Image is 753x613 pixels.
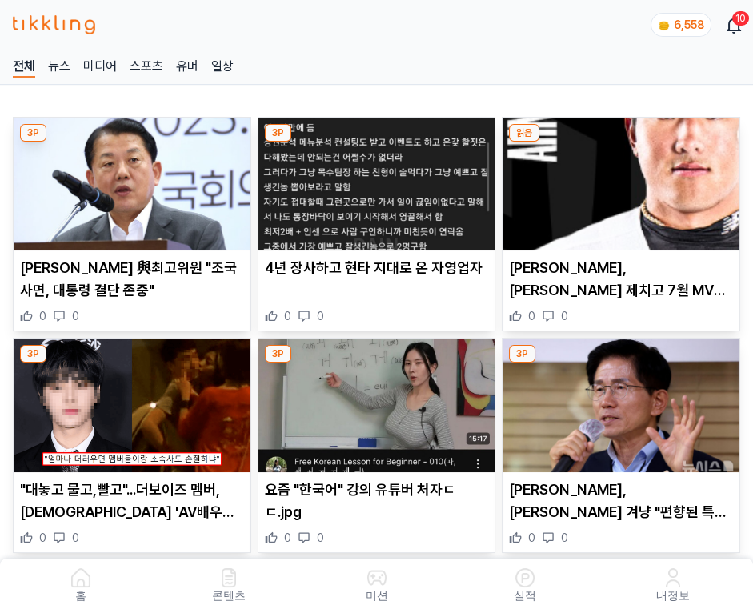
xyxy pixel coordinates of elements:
[258,339,495,471] img: 요즘 "한국어" 강의 유튜버 처자ㄷㄷ.jpg
[367,568,387,587] img: 미션
[265,479,489,523] p: 요즘 "한국어" 강의 유튜버 처자ㄷㄷ.jpg
[13,15,95,34] img: 티끌링
[302,565,451,607] button: 미션
[83,57,117,78] a: 미디어
[211,57,234,78] a: 일상
[509,124,539,142] div: 읽음
[14,118,250,250] img: 김병주 與최고위원 "조국 사면, 대통령 결단 존중"
[72,308,79,324] span: 0
[502,117,740,331] div: 읽음 KT 안현민, 폰세 제치고 7월 MVP 선정....로하스 이후 5년 만 [PERSON_NAME], [PERSON_NAME] 제치고 7월 MVP 선정....로하스 이후 5...
[509,479,733,523] p: [PERSON_NAME], [PERSON_NAME] 겨냥 "편향된 특검에 동조…당내 동료를 내란 동조 세력으로 낙인"
[732,11,749,26] div: 10
[502,338,740,552] div: 3P 김문수, 조경태 겨냥 "편향된 특검에 동조…당내 동료를 내란 동조 세력으로 낙인" [PERSON_NAME], [PERSON_NAME] 겨냥 "편향된 특검에 동조…당내 동...
[72,530,79,546] span: 0
[39,308,46,324] span: 0
[265,345,291,363] div: 3P
[284,308,291,324] span: 0
[265,257,489,279] p: 4년 장사하고 현타 지대로 온 자영업자
[14,339,250,471] img: "대놓고 물고,빨고"...더보이즈 멤버, 일본 'AV배우와 부적절한 만남' 사안 심각해 '소속사도 손절'
[75,587,86,603] p: 홈
[561,308,568,324] span: 0
[20,257,244,302] p: [PERSON_NAME] 與최고위원 "조국 사면, 대통령 결단 존중"
[658,19,671,32] img: coin
[509,345,535,363] div: 3P
[219,568,238,587] img: 콘텐츠
[528,530,535,546] span: 0
[528,308,535,324] span: 0
[20,479,244,523] p: "대놓고 물고,빨고"...더보이즈 멤버, [DEMOGRAPHIC_DATA] 'AV배우와 부적절한 만남' 사안 심각해 '소속사도 손절'
[6,565,154,607] a: 홈
[258,117,496,331] div: 3P 4년 장사하고 현타 지대로 온 자영업자 4년 장사하고 현타 지대로 온 자영업자 0 0
[451,565,599,607] a: 실적
[599,565,747,607] a: 내정보
[130,57,163,78] a: 스포츠
[674,18,704,31] span: 6,558
[258,118,495,250] img: 4년 장사하고 현타 지대로 온 자영업자
[514,587,536,603] p: 실적
[727,15,740,34] a: 10
[258,338,496,552] div: 3P 요즘 "한국어" 강의 유튜버 처자ㄷㄷ.jpg 요즘 "한국어" 강의 유튜버 처자ㄷㄷ.jpg 0 0
[48,57,70,78] a: 뉴스
[651,13,708,37] a: coin 6,558
[39,530,46,546] span: 0
[317,308,324,324] span: 0
[656,587,690,603] p: 내정보
[71,568,90,587] img: 홈
[366,587,388,603] p: 미션
[13,117,251,331] div: 3P 김병주 與최고위원 "조국 사면, 대통령 결단 존중" [PERSON_NAME] 與최고위원 "조국 사면, 대통령 결단 존중" 0 0
[515,568,535,587] img: 실적
[176,57,198,78] a: 유머
[503,118,739,250] img: KT 안현민, 폰세 제치고 7월 MVP 선정....로하스 이후 5년 만
[13,338,251,552] div: 3P "대놓고 물고,빨고"...더보이즈 멤버, 일본 'AV배우와 부적절한 만남' 사안 심각해 '소속사도 손절' "대놓고 물고,빨고"...더보이즈 멤버, [DEMOGRAPHIC...
[284,530,291,546] span: 0
[20,124,46,142] div: 3P
[663,568,683,587] img: 내정보
[509,257,733,302] p: [PERSON_NAME], [PERSON_NAME] 제치고 7월 MVP 선정....로하스 이후 5년 만
[212,587,246,603] p: 콘텐츠
[503,339,739,471] img: 김문수, 조경태 겨냥 "편향된 특검에 동조…당내 동료를 내란 동조 세력으로 낙인"
[154,565,302,607] a: 콘텐츠
[561,530,568,546] span: 0
[265,124,291,142] div: 3P
[13,57,35,78] a: 전체
[20,345,46,363] div: 3P
[317,530,324,546] span: 0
